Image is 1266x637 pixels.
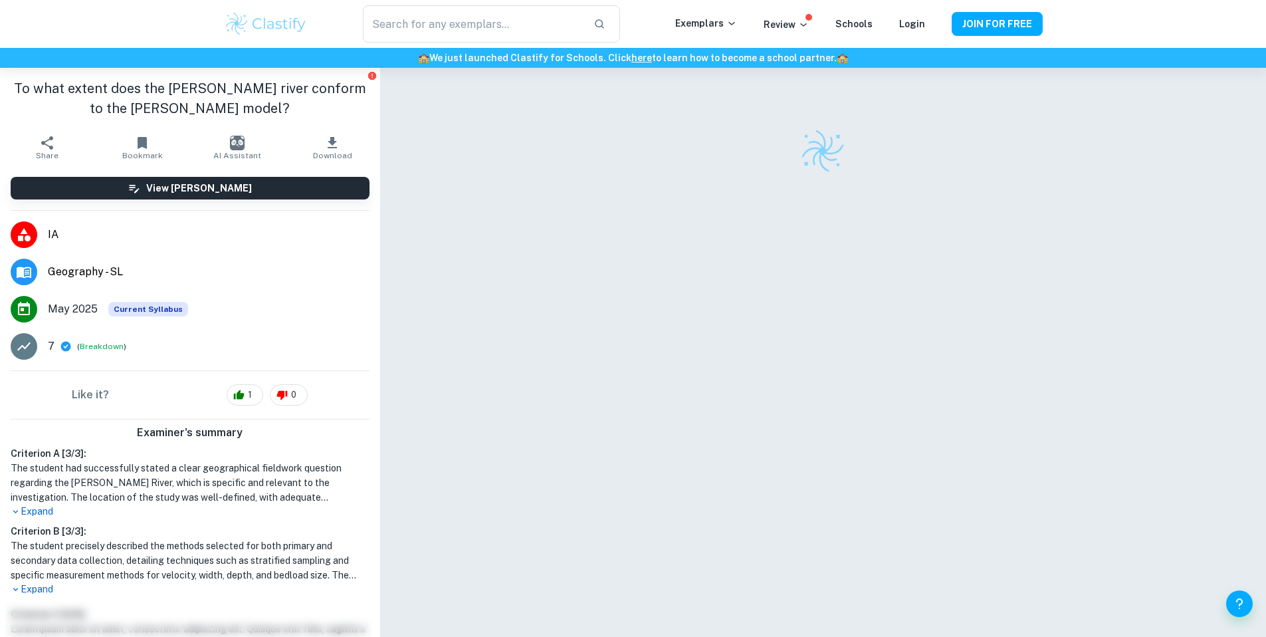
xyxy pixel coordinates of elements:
[799,128,846,174] img: Clastify logo
[122,151,163,160] span: Bookmark
[418,53,429,63] span: 🏫
[368,70,377,80] button: Report issue
[835,19,873,29] a: Schools
[48,338,54,354] p: 7
[230,136,245,150] img: AI Assistant
[146,181,252,195] h6: View [PERSON_NAME]
[11,78,369,118] h1: To what extent does the [PERSON_NAME] river conform to the [PERSON_NAME] model?
[213,151,261,160] span: AI Assistant
[224,11,308,37] img: Clastify logo
[11,582,369,596] p: Expand
[313,151,352,160] span: Download
[108,302,188,317] span: Current Syllabus
[227,384,263,406] div: 1
[3,51,1263,65] h6: We just launched Clastify for Schools. Click to learn how to become a school partner.
[108,302,188,317] div: This exemplar is based on the current syllabus. Feel free to refer to it for inspiration/ideas wh...
[675,16,737,31] p: Exemplars
[5,425,375,441] h6: Examiner's summary
[11,505,369,519] p: Expand
[952,12,1043,36] button: JOIN FOR FREE
[48,227,369,243] span: IA
[363,5,582,43] input: Search for any exemplars...
[1226,590,1253,617] button: Help and Feedback
[77,340,126,353] span: ( )
[80,340,124,352] button: Breakdown
[837,53,848,63] span: 🏫
[241,388,259,402] span: 1
[36,151,58,160] span: Share
[48,264,369,280] span: Geography - SL
[270,384,308,406] div: 0
[72,387,109,403] h6: Like it?
[190,129,285,166] button: AI Assistant
[11,524,369,539] h6: Criterion B [ 3 / 3 ]:
[764,17,809,32] p: Review
[631,53,652,63] a: here
[899,19,925,29] a: Login
[11,446,369,461] h6: Criterion A [ 3 / 3 ]:
[11,539,369,582] h1: The student precisely described the methods selected for both primary and secondary data collecti...
[11,461,369,505] h1: The student had successfully stated a clear geographical fieldwork question regarding the [PERSON...
[285,129,380,166] button: Download
[48,301,98,317] span: May 2025
[95,129,190,166] button: Bookmark
[284,388,304,402] span: 0
[11,177,369,199] button: View [PERSON_NAME]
